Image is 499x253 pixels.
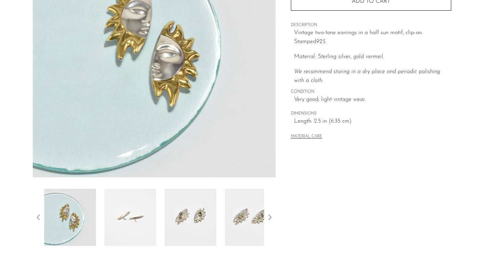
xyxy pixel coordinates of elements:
[225,189,277,246] img: Sun Statement Earrings
[316,39,326,45] em: 925.
[291,89,451,95] span: CONDITION
[291,111,451,117] span: DIMENSIONS
[291,22,451,29] span: DESCRIPTION
[165,189,216,246] img: Sun Statement Earrings
[104,189,156,246] img: Sun Statement Earrings
[294,117,451,126] span: Length: 2.5 in (6.35 cm)
[44,189,96,246] img: Sun Statement Earrings
[294,29,451,47] p: Vintage two-tone earrings in a half sun motif, clip-on. Stamped
[294,95,451,105] span: Very good; light vintage wear.
[291,134,322,140] button: MATERIAL CARE
[294,69,440,84] i: We recommend storing in a dry place and periodic polishing with a cloth.
[294,52,451,62] p: Material: Sterling silver, gold vermeil.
